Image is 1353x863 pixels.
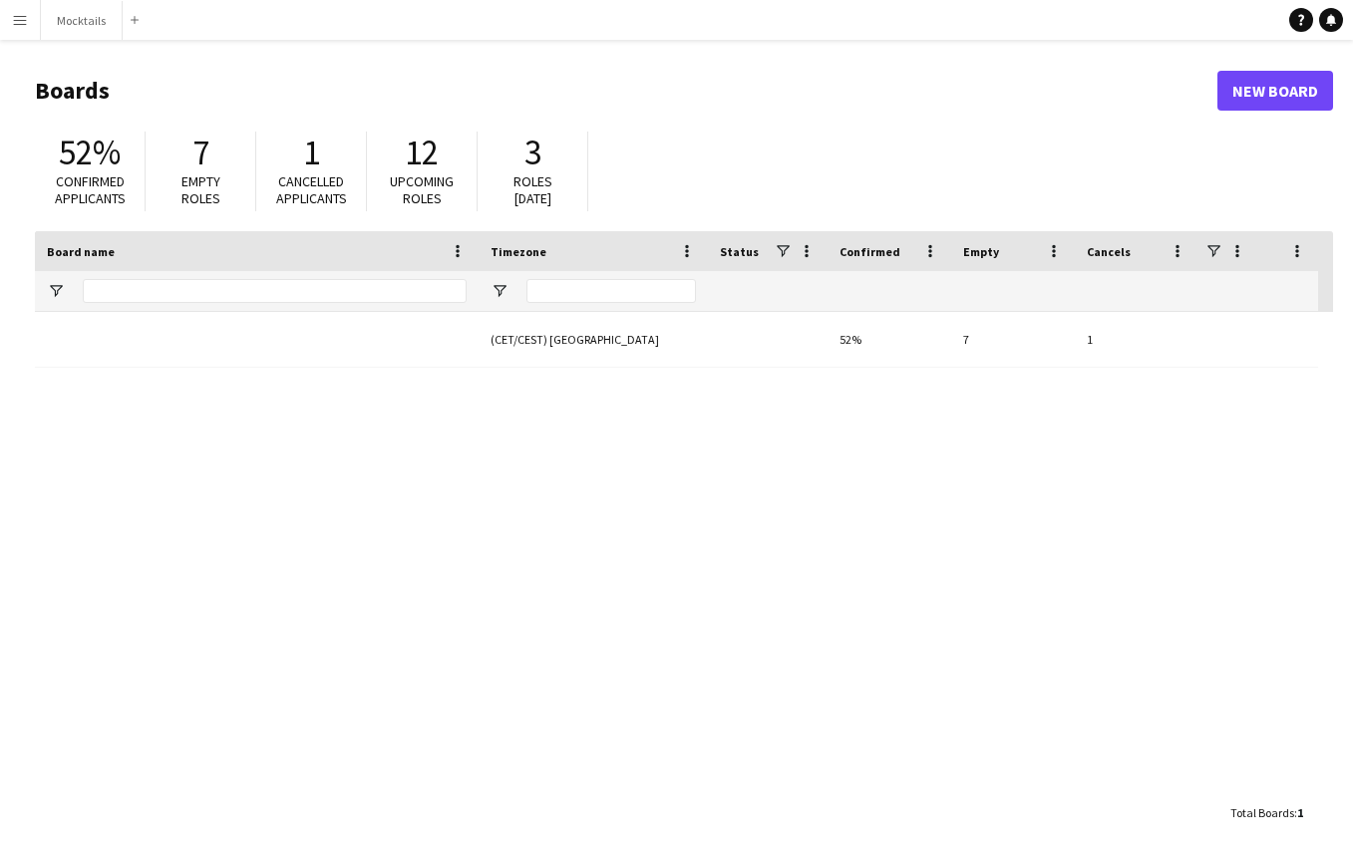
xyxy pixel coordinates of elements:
[1087,244,1131,259] span: Cancels
[47,244,115,259] span: Board name
[35,76,1217,106] h1: Boards
[276,172,347,207] span: Cancelled applicants
[828,312,951,367] div: 52%
[524,131,541,174] span: 3
[47,282,65,300] button: Open Filter Menu
[303,131,320,174] span: 1
[59,131,121,174] span: 52%
[1297,805,1303,820] span: 1
[526,279,696,303] input: Timezone Filter Input
[41,1,123,40] button: Mocktails
[840,244,900,259] span: Confirmed
[1230,793,1303,832] div: :
[390,172,454,207] span: Upcoming roles
[513,172,552,207] span: Roles [DATE]
[181,172,220,207] span: Empty roles
[491,244,546,259] span: Timezone
[1230,805,1294,820] span: Total Boards
[405,131,439,174] span: 12
[83,279,467,303] input: Board name Filter Input
[192,131,209,174] span: 7
[951,312,1075,367] div: 7
[1217,71,1333,111] a: New Board
[491,282,508,300] button: Open Filter Menu
[479,312,708,367] div: (CET/CEST) [GEOGRAPHIC_DATA]
[963,244,999,259] span: Empty
[720,244,759,259] span: Status
[1075,312,1198,367] div: 1
[55,172,126,207] span: Confirmed applicants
